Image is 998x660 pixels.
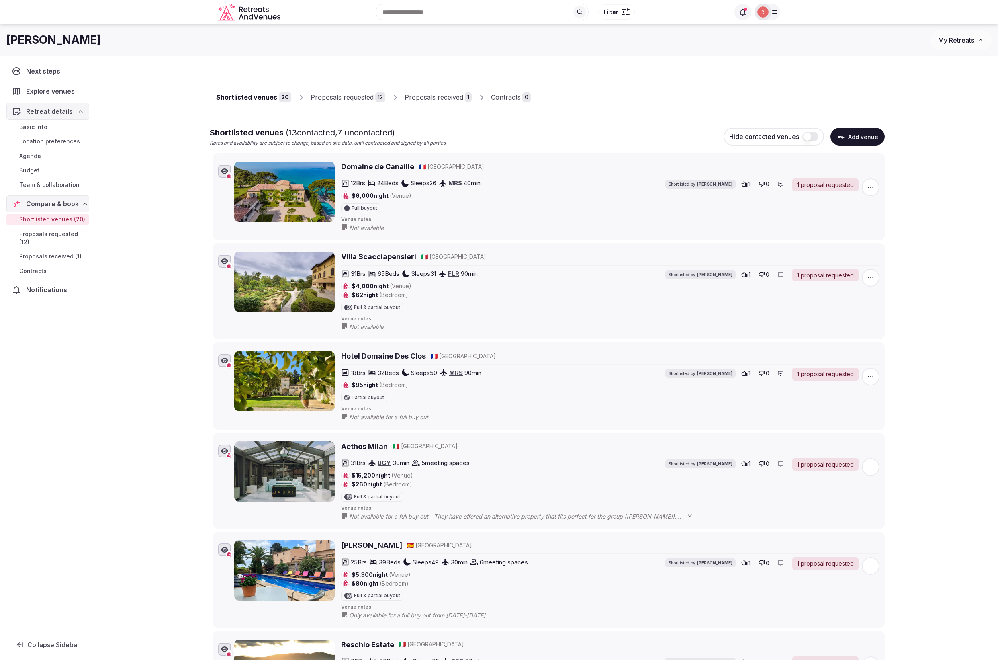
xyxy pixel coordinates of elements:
span: 🇮🇹 [399,641,406,648]
span: $95 night [352,381,408,389]
span: Venue notes [341,604,879,611]
button: 1 [739,557,753,568]
a: MRS [448,179,462,187]
button: 🇪🇸 [407,541,414,549]
a: Proposals requested12 [311,86,385,109]
span: 1 [748,559,751,567]
span: Proposals received (1) [19,252,82,260]
button: 1 [739,368,753,379]
a: Agenda [6,150,89,162]
a: BGY [378,459,391,467]
span: Shortlisted venues (20) [19,215,85,223]
div: 20 [279,92,291,102]
span: $6,000 night [352,192,411,200]
img: Domaine de Canaille [234,162,335,222]
span: (Venue) [390,192,411,199]
span: [PERSON_NAME] [697,181,732,187]
a: 1 proposal requested [792,368,859,381]
button: Filter [598,4,635,20]
span: 🇮🇹 [393,443,399,449]
span: Contracts [19,267,47,275]
div: Shortlisted by [665,459,736,468]
span: 30 min [451,558,468,566]
span: Location preferences [19,137,80,146]
a: Proposals requested (12) [6,228,89,248]
h2: Villa Scacciapensieri [341,252,416,262]
button: 0 [756,368,772,379]
span: Partial buyout [352,395,384,400]
p: Rates and availability are subject to change, based on site data, until contracted and signed by ... [210,140,446,147]
img: Ryan Sanford [757,6,769,18]
div: 0 [522,92,531,102]
span: 25 Brs [351,558,367,566]
div: Shortlisted by [665,369,736,378]
svg: Retreats and Venues company logo [218,3,282,21]
a: FLR [448,270,459,277]
span: 5 meeting spaces [421,459,470,467]
a: Team & collaboration [6,179,89,191]
div: Proposals requested [311,92,374,102]
img: Hotel Domaine Des Clos [234,351,335,411]
img: Masia Notari Casabona [234,540,335,601]
span: 🇫🇷 [419,163,426,170]
span: (Bedroom) [379,381,408,388]
button: 🇮🇹 [421,253,428,261]
div: 1 [465,92,472,102]
span: (Bedroom) [383,481,412,488]
span: 40 min [464,179,481,187]
h2: Reschio Estate [341,640,394,650]
span: Retreat details [26,107,73,116]
span: [GEOGRAPHIC_DATA] [427,163,484,171]
a: 1 proposal requested [792,557,859,570]
h1: [PERSON_NAME] [6,32,101,48]
span: Venue notes [341,406,879,412]
span: Basic info [19,123,47,131]
a: Location preferences [6,136,89,147]
a: 1 proposal requested [792,269,859,282]
span: 31 Brs [351,269,366,278]
button: 0 [756,178,772,190]
span: (Bedroom) [380,580,409,587]
span: 30 min [393,459,409,467]
span: Agenda [19,152,41,160]
span: Next steps [26,66,63,76]
a: Basic info [6,121,89,133]
span: 18 Brs [351,369,366,377]
button: 0 [756,458,772,469]
a: Domaine de Canaille [341,162,414,172]
span: [GEOGRAPHIC_DATA] [429,253,486,261]
button: 1 [739,269,753,280]
img: Aethos Milan [234,441,335,502]
span: Not availabie for a full buy out [349,413,444,421]
span: Notifications [26,285,70,295]
span: $15,200 night [352,471,413,480]
span: Full buyout [352,206,377,211]
span: [GEOGRAPHIC_DATA] [439,352,496,360]
span: Sleeps 26 [411,179,436,187]
span: Not available [349,224,400,232]
span: [PERSON_NAME] [697,461,732,467]
span: Venue notes [341,505,879,512]
span: $260 night [352,480,412,488]
h2: Hotel Domaine Des Clos [341,351,426,361]
a: Aethos Milan [341,441,388,451]
span: Sleeps 50 [411,369,437,377]
span: [GEOGRAPHIC_DATA] [407,640,464,648]
span: Shortlisted venues [210,128,395,137]
div: Shortlisted venues [216,92,277,102]
span: [PERSON_NAME] [697,560,732,566]
span: 0 [766,460,769,468]
span: $4,000 night [352,282,411,290]
span: 65 Beds [378,269,399,278]
a: 1 proposal requested [792,178,859,191]
button: 0 [756,269,772,280]
span: Full & partial buyout [354,494,400,499]
span: (Venue) [391,472,413,479]
a: Shortlisted venues20 [216,86,291,109]
span: Venue notes [341,316,879,322]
